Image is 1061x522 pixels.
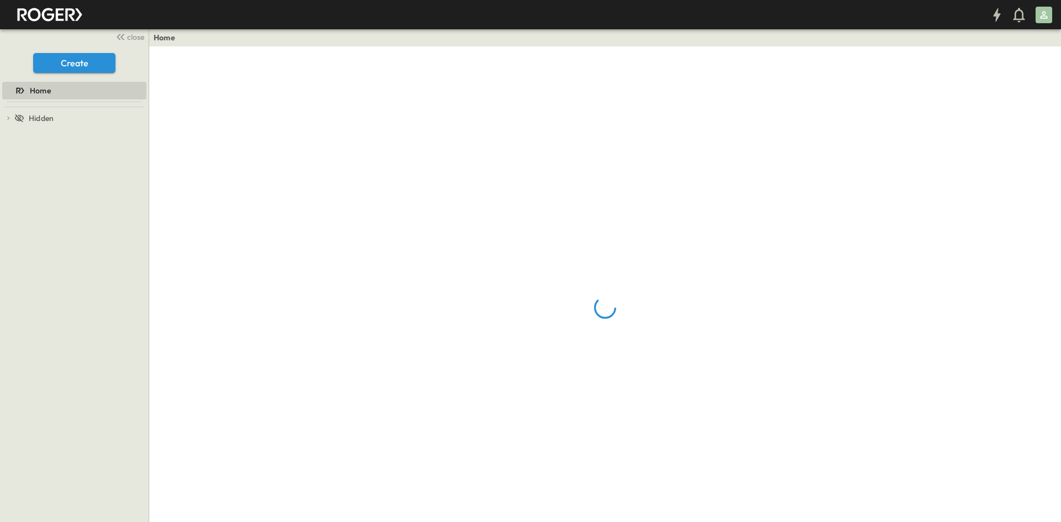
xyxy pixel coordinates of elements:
[127,31,144,43] span: close
[29,113,54,124] span: Hidden
[111,29,146,44] button: close
[30,85,51,96] span: Home
[154,32,182,43] nav: breadcrumbs
[2,83,144,98] a: Home
[33,53,115,73] button: Create
[154,32,175,43] a: Home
